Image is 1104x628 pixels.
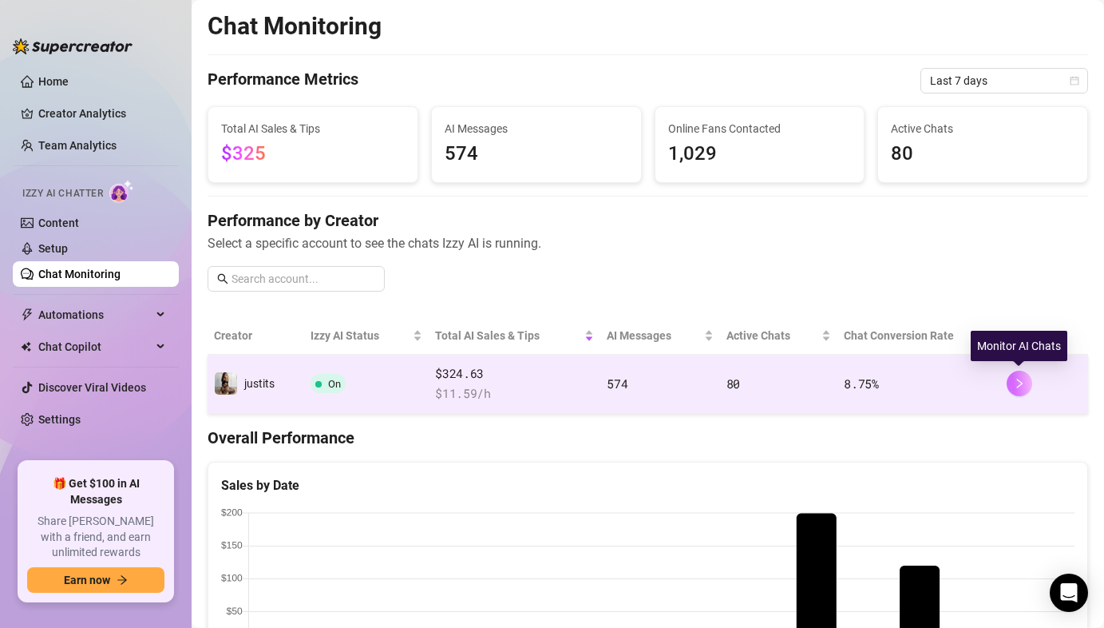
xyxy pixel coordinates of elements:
a: Chat Monitoring [38,268,121,280]
a: Settings [38,413,81,426]
span: Izzy AI Status [311,327,410,344]
button: Earn nowarrow-right [27,567,164,593]
span: 🎁 Get $100 in AI Messages [27,476,164,507]
span: Share [PERSON_NAME] with a friend, and earn unlimited rewards [27,514,164,561]
img: AI Chatter [109,180,134,203]
h4: Overall Performance [208,427,1088,449]
span: Izzy AI Chatter [22,186,103,201]
span: 1,029 [668,139,852,169]
span: $325 [221,142,266,165]
span: 80 [726,376,740,392]
a: Creator Analytics [38,101,166,126]
a: Setup [38,242,68,255]
span: Total AI Sales & Tips [221,120,405,137]
a: Home [38,75,69,88]
span: Active Chats [891,120,1074,137]
div: Open Intercom Messenger [1050,574,1088,612]
span: $324.63 [435,364,594,384]
h4: Performance by Creator [208,209,1088,232]
span: Active Chats [726,327,819,344]
img: justits [215,372,237,395]
th: Izzy AI Status [304,317,429,355]
span: 574 [607,376,627,392]
span: Chat Copilot [38,334,152,360]
span: AI Messages [445,120,628,137]
span: Earn now [64,574,110,586]
span: 8.75 % [844,376,879,392]
span: AI Messages [607,327,700,344]
th: Chat Conversion Rate [837,317,999,355]
img: Chat Copilot [21,341,31,352]
a: Team Analytics [38,139,117,152]
th: Active Chats [720,317,838,355]
span: Last 7 days [930,69,1078,93]
span: right [1014,378,1025,389]
h4: Performance Metrics [208,68,358,93]
span: Select a specific account to see the chats Izzy AI is running. [208,233,1088,253]
span: Online Fans Contacted [668,120,852,137]
span: Automations [38,302,152,328]
span: arrow-right [117,574,128,586]
span: justits [244,377,275,390]
input: Search account... [231,270,375,288]
th: AI Messages [600,317,719,355]
a: Content [38,217,79,229]
div: Monitor AI Chats [971,331,1067,361]
button: right [1007,371,1032,396]
span: $ 11.59 /h [435,384,594,403]
a: Discover Viral Videos [38,381,146,394]
img: logo-BBDzfeDw.svg [13,38,133,54]
span: thunderbolt [21,308,34,321]
span: calendar [1070,76,1079,85]
th: Creator [208,317,304,355]
th: Total AI Sales & Tips [429,317,600,355]
span: On [328,378,341,390]
span: Total AI Sales & Tips [435,327,581,344]
div: Sales by Date [221,475,1074,495]
span: 574 [445,139,628,169]
span: 80 [891,139,1074,169]
h2: Chat Monitoring [208,11,382,42]
span: search [217,273,228,284]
